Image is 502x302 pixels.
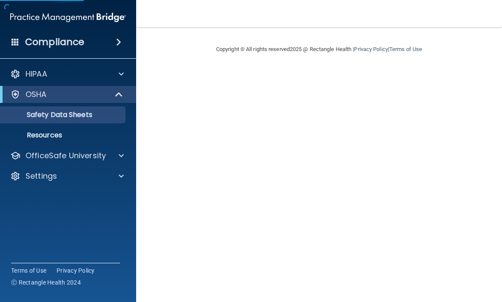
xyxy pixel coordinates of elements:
a: Terms of Use [389,46,422,52]
a: OfficeSafe University [10,151,124,161]
p: Resources [6,131,122,140]
p: OfficeSafe University [26,151,106,161]
p: OSHA [26,89,47,100]
p: Safety Data Sheets [6,111,122,119]
p: HIPAA [26,69,47,79]
a: Privacy Policy [354,46,388,52]
a: Settings [10,171,124,181]
a: Privacy Policy [57,266,95,275]
img: PMB logo [10,9,126,26]
span: Ⓒ Rectangle Health 2024 [11,278,81,287]
a: Terms of Use [11,266,46,275]
a: HIPAA [10,69,124,79]
p: Settings [26,171,57,181]
div: Copyright © All rights reserved 2025 @ Rectangle Health | | [164,36,474,63]
a: OSHA [10,89,123,100]
h4: Compliance [25,36,84,48]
